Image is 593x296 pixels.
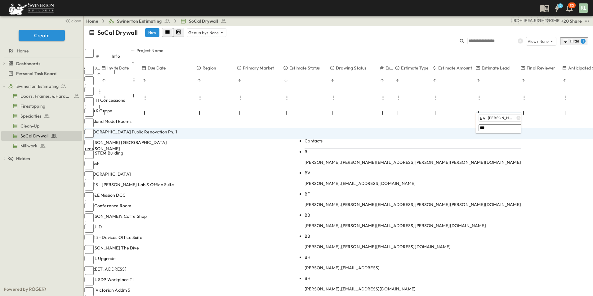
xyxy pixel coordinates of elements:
[8,59,81,68] a: Dashboards
[1,91,82,101] div: Doors, Frames, & Hardwaretest
[305,149,310,155] span: RL
[305,212,310,218] span: BB
[1,69,82,78] div: Personal Task Boardtest
[162,28,184,37] div: table view
[570,3,574,8] p: 30
[341,181,416,186] span: [EMAIL_ADDRESS][DOMAIN_NAME]
[189,18,218,24] span: SoCal Drywall
[108,18,170,24] a: Swinerton Estimating
[341,265,380,271] span: [EMAIL_ADDRESS]
[188,29,208,36] p: Group by:
[1,69,81,78] a: Personal Task Board
[85,139,191,152] span: [PERSON_NAME] [GEOGRAPHIC_DATA][PERSON_NAME]
[85,234,142,240] span: SAN13 - Devices Office Suite
[85,129,177,135] span: [GEOGRAPHIC_DATA] Public Renovation Ph. 1
[85,49,94,58] input: Select all rows
[20,93,71,99] span: Doors, Frames, & Hardware
[305,191,310,197] span: BF
[560,37,588,45] button: Filter1
[1,111,82,121] div: Specialtiestest
[85,119,94,127] input: Select row
[305,138,521,144] p: Contacts
[480,115,486,121] span: BV
[19,30,65,41] button: Create
[8,82,81,91] a: Swinerton Estimating
[528,38,538,44] p: View:
[85,150,123,156] span: USD STEM Building
[305,170,310,176] span: BV
[488,115,514,120] span: [PERSON_NAME]
[553,17,560,24] div: Meghana Raj (meghana.raj@swinerton.com)
[85,245,139,251] span: [PERSON_NAME] The Dive
[1,47,81,55] a: Home
[86,18,98,24] a: Home
[20,113,41,119] span: Specialties
[541,17,547,24] div: Haaris Tahmas (haaris.tahmas@swinerton.com)
[85,255,116,262] span: ASML Upgrade
[85,203,131,209] span: CP3 Conference Room
[96,47,112,65] div: #
[85,150,94,159] input: Select row
[305,180,521,186] p: [PERSON_NAME],
[20,123,39,129] span: Clean-Up
[305,276,310,281] span: BH
[209,29,219,36] p: None
[85,76,94,85] input: Select row
[85,235,94,243] input: Select row
[1,112,81,120] a: Specialties
[97,28,138,37] p: SoCal Drywall
[85,97,125,103] span: SAN T1 Concessions
[583,17,591,25] button: test
[16,83,59,89] span: Swinerton Estimating
[524,17,529,24] div: Francisco J. Sanchez (frsanchez@swinerton.com)
[180,18,227,24] a: SoCal Drywall
[71,18,81,24] span: close
[535,17,541,24] div: Jorge Garcia (jorgarcia@swinerton.com)
[305,244,521,250] p: [PERSON_NAME],
[1,132,81,140] a: SoCal Drywall
[341,159,521,165] span: [PERSON_NAME][EMAIL_ADDRESS][PERSON_NAME][PERSON_NAME][DOMAIN_NAME]
[85,97,94,106] input: Select row
[305,159,521,165] p: [PERSON_NAME],
[85,287,94,296] input: Select row
[1,92,81,101] a: Doors, Frames, & Hardware
[1,102,81,110] a: Firestopping
[1,121,82,131] div: Clean-Uptest
[85,266,127,272] span: [STREET_ADDRESS]
[16,155,30,162] span: Hidden
[305,265,521,271] p: [PERSON_NAME],
[86,18,230,24] nav: breadcrumbs
[85,140,94,148] input: Select row
[1,122,81,130] a: Clean-Up
[85,287,130,293] span: HDC Victorian Addm 5
[20,143,37,149] span: Millwork
[551,2,563,14] button: 2
[85,276,134,283] span: ASML SD9 Workplace TI
[305,286,521,292] p: [PERSON_NAME],
[20,133,48,139] span: SoCal Drywall
[305,254,310,260] span: BH
[85,182,94,191] input: Select row
[16,70,56,77] span: Personal Task Board
[579,3,588,13] div: RL
[20,103,45,109] span: Firestopping
[162,28,173,37] button: row view
[570,18,582,24] div: Share
[305,201,521,208] p: [PERSON_NAME],
[305,222,521,229] p: [PERSON_NAME],
[85,129,94,138] input: Select row
[305,233,310,239] span: BB
[341,202,521,207] span: [PERSON_NAME][EMAIL_ADDRESS][PERSON_NAME][PERSON_NAME][DOMAIN_NAME]
[1,101,82,111] div: Firestoppingtest
[578,3,589,13] button: RL
[563,38,586,44] div: Filter
[85,161,94,169] input: Select row
[341,286,416,292] span: [EMAIL_ADDRESS][DOMAIN_NAME]
[85,118,132,124] span: 611 Island Model Rooms
[85,66,94,74] input: Select row
[539,38,549,44] p: None
[341,223,486,228] span: [PERSON_NAME][EMAIL_ADDRESS][PERSON_NAME][DOMAIN_NAME]
[511,17,516,24] div: Joshua Russell (joshua.russell@swinerton.com)
[145,28,159,37] button: New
